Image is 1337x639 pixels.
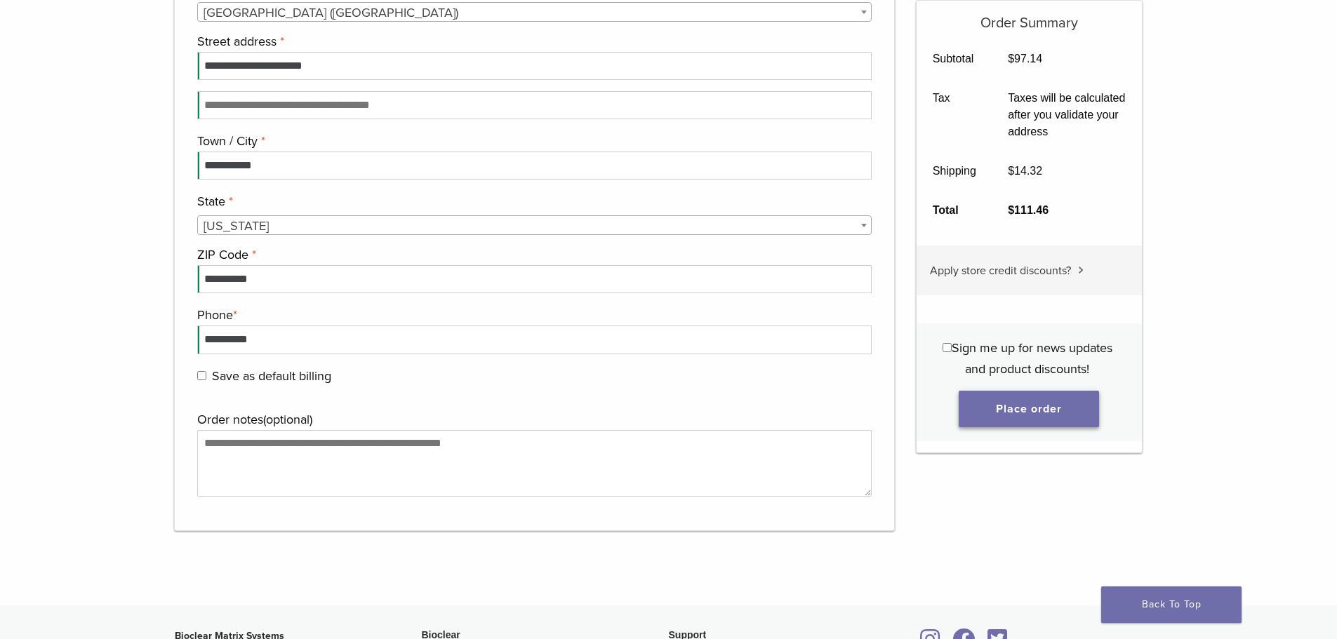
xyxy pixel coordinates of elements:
[197,31,869,52] label: Street address
[959,391,1099,427] button: Place order
[197,244,869,265] label: ZIP Code
[917,152,992,191] th: Shipping
[197,371,206,380] input: Save as default billing
[917,1,1142,32] h5: Order Summary
[197,2,872,22] span: Country / Region
[198,216,872,236] span: Missouri
[930,264,1071,278] span: Apply store credit discounts?
[197,304,869,325] label: Phone
[198,3,872,22] span: United States (US)
[1008,165,1014,177] span: $
[1101,586,1242,623] a: Back To Top
[1008,165,1042,177] bdi: 14.32
[917,191,992,230] th: Total
[992,79,1142,152] td: Taxes will be calculated after you validate your address
[1008,53,1014,65] span: $
[917,39,992,79] th: Subtotal
[1008,204,1049,216] bdi: 111.46
[197,365,869,386] label: Save as default billing
[1008,53,1042,65] bdi: 97.14
[917,79,992,152] th: Tax
[952,340,1112,377] span: Sign me up for news updates and product discounts!
[197,215,872,235] span: State
[943,343,952,352] input: Sign me up for news updates and product discounts!
[197,191,869,212] label: State
[197,130,869,152] label: Town / City
[1008,204,1014,216] span: $
[197,409,869,430] label: Order notes
[263,412,312,427] span: (optional)
[1078,267,1084,274] img: caret.svg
